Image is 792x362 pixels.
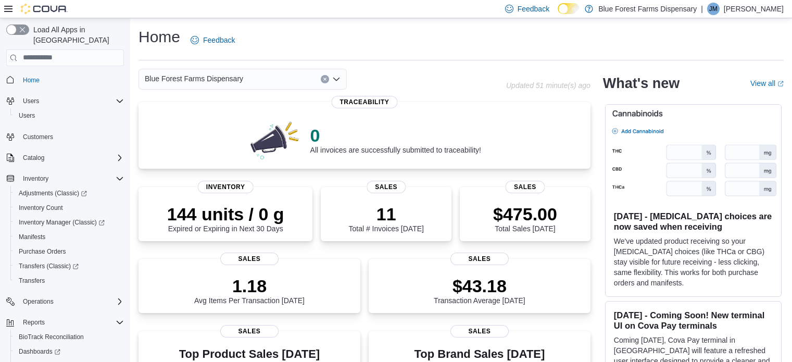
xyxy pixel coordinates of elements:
[147,348,352,360] h3: Top Product Sales [DATE]
[332,75,341,83] button: Open list of options
[15,202,124,214] span: Inventory Count
[19,152,48,164] button: Catalog
[29,24,124,45] span: Load All Apps in [GEOGRAPHIC_DATA]
[2,72,128,88] button: Home
[19,333,84,341] span: BioTrack Reconciliation
[2,129,128,144] button: Customers
[10,259,128,273] a: Transfers (Classic)
[506,81,590,90] p: Updated 51 minute(s) ago
[15,331,124,343] span: BioTrack Reconciliation
[19,152,124,164] span: Catalog
[19,95,124,107] span: Users
[194,276,305,296] p: 1.18
[2,151,128,165] button: Catalog
[707,3,720,15] div: Jon Morales
[19,218,105,227] span: Inventory Manager (Classic)
[331,96,397,108] span: Traceability
[19,130,124,143] span: Customers
[220,253,279,265] span: Sales
[15,345,65,358] a: Dashboards
[23,174,48,183] span: Inventory
[518,4,549,14] span: Feedback
[23,318,45,327] span: Reports
[493,204,557,224] p: $475.00
[186,30,239,51] a: Feedback
[414,348,545,360] h3: Top Brand Sales [DATE]
[15,245,70,258] a: Purchase Orders
[10,244,128,259] button: Purchase Orders
[19,316,124,329] span: Reports
[367,181,406,193] span: Sales
[2,294,128,309] button: Operations
[15,245,124,258] span: Purchase Orders
[310,125,481,146] p: 0
[15,345,124,358] span: Dashboards
[220,325,279,338] span: Sales
[19,316,49,329] button: Reports
[701,3,703,15] p: |
[23,133,53,141] span: Customers
[19,189,87,197] span: Adjustments (Classic)
[19,131,57,143] a: Customers
[15,187,124,199] span: Adjustments (Classic)
[15,274,49,287] a: Transfers
[15,260,83,272] a: Transfers (Classic)
[750,79,784,88] a: View allExternal link
[167,204,284,233] div: Expired or Expiring in Next 30 Days
[2,171,128,186] button: Inventory
[450,253,509,265] span: Sales
[15,216,109,229] a: Inventory Manager (Classic)
[15,216,124,229] span: Inventory Manager (Classic)
[614,211,773,232] h3: [DATE] - [MEDICAL_DATA] choices are now saved when receiving
[15,202,67,214] a: Inventory Count
[19,295,124,308] span: Operations
[23,97,39,105] span: Users
[614,310,773,331] h3: [DATE] - Coming Soon! New terminal UI on Cova Pay terminals
[23,154,44,162] span: Catalog
[348,204,423,224] p: 11
[10,186,128,201] a: Adjustments (Classic)
[15,331,88,343] a: BioTrack Reconciliation
[450,325,509,338] span: Sales
[15,231,124,243] span: Manifests
[19,204,63,212] span: Inventory Count
[10,215,128,230] a: Inventory Manager (Classic)
[19,172,53,185] button: Inventory
[19,172,124,185] span: Inventory
[614,236,773,288] p: We've updated product receiving so your [MEDICAL_DATA] choices (like THCa or CBG) stay visible fo...
[598,3,697,15] p: Blue Forest Farms Dispensary
[21,4,68,14] img: Cova
[493,204,557,233] div: Total Sales [DATE]
[10,330,128,344] button: BioTrack Reconciliation
[603,75,680,92] h2: What's new
[23,297,54,306] span: Operations
[19,73,124,86] span: Home
[19,74,44,86] a: Home
[145,72,243,85] span: Blue Forest Farms Dispensary
[724,3,784,15] p: [PERSON_NAME]
[321,75,329,83] button: Clear input
[15,109,124,122] span: Users
[19,95,43,107] button: Users
[167,204,284,224] p: 144 units / 0 g
[506,181,545,193] span: Sales
[10,344,128,359] a: Dashboards
[434,276,525,305] div: Transaction Average [DATE]
[194,276,305,305] div: Avg Items Per Transaction [DATE]
[558,3,580,14] input: Dark Mode
[15,231,49,243] a: Manifests
[15,187,91,199] a: Adjustments (Classic)
[709,3,718,15] span: JM
[777,81,784,87] svg: External link
[348,204,423,233] div: Total # Invoices [DATE]
[198,181,254,193] span: Inventory
[19,277,45,285] span: Transfers
[19,295,58,308] button: Operations
[10,201,128,215] button: Inventory Count
[139,27,180,47] h1: Home
[19,247,66,256] span: Purchase Orders
[19,347,60,356] span: Dashboards
[10,230,128,244] button: Manifests
[2,94,128,108] button: Users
